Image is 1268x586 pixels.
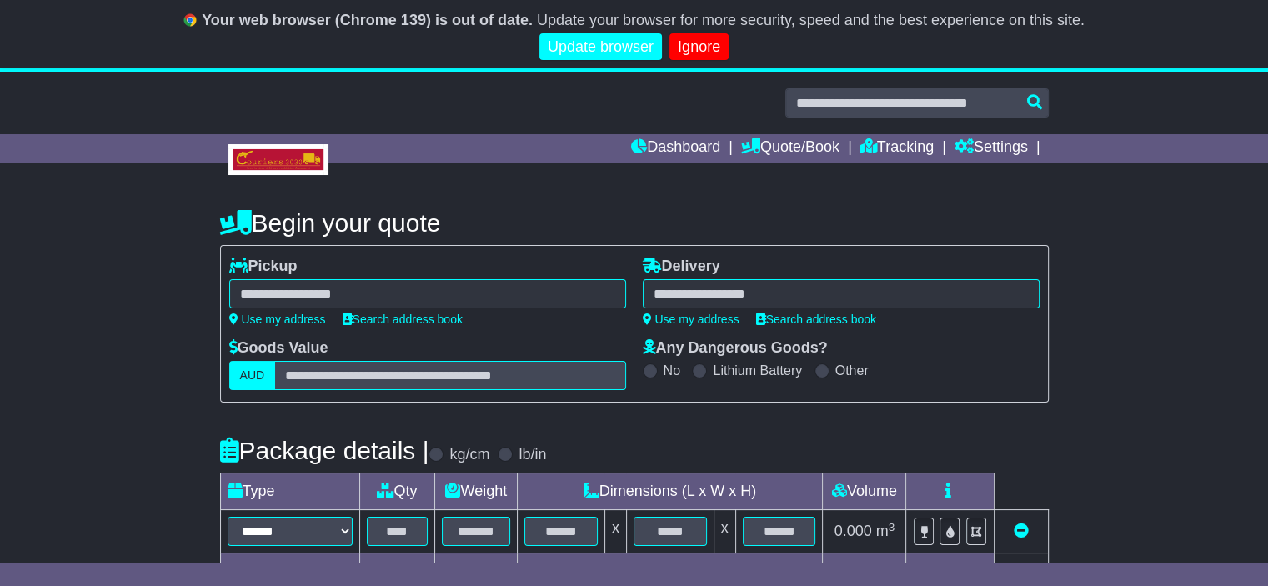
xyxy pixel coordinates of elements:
td: Type [220,473,359,510]
a: Use my address [643,313,739,326]
td: Dimensions (L x W x H) [518,473,823,510]
a: Settings [955,134,1028,163]
td: x [604,510,626,553]
a: Dashboard [631,134,720,163]
td: Weight [435,473,518,510]
a: Tracking [860,134,934,163]
span: m [876,523,895,539]
h4: Package details | [220,437,429,464]
sup: 3 [889,561,895,573]
td: Volume [823,473,906,510]
label: Pickup [229,258,298,276]
label: Lithium Battery [713,363,802,378]
a: Search address book [756,313,876,326]
a: Use my address [229,313,326,326]
td: x [714,510,735,553]
label: No [664,363,680,378]
a: Remove this item [1014,523,1029,539]
sup: 3 [889,521,895,533]
label: kg/cm [449,446,489,464]
label: lb/in [519,446,546,464]
label: Goods Value [229,339,328,358]
b: Your web browser (Chrome 139) is out of date. [202,12,533,28]
span: Update your browser for more security, speed and the best experience on this site. [537,12,1085,28]
label: Other [835,363,869,378]
a: Search address book [343,313,463,326]
label: Any Dangerous Goods? [643,339,828,358]
a: Ignore [669,33,729,61]
label: AUD [229,361,276,390]
a: Quote/Book [741,134,839,163]
td: Qty [359,473,435,510]
h4: Begin your quote [220,209,1049,237]
span: 0.000 [834,523,872,539]
label: Delivery [643,258,720,276]
a: Update browser [539,33,662,61]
